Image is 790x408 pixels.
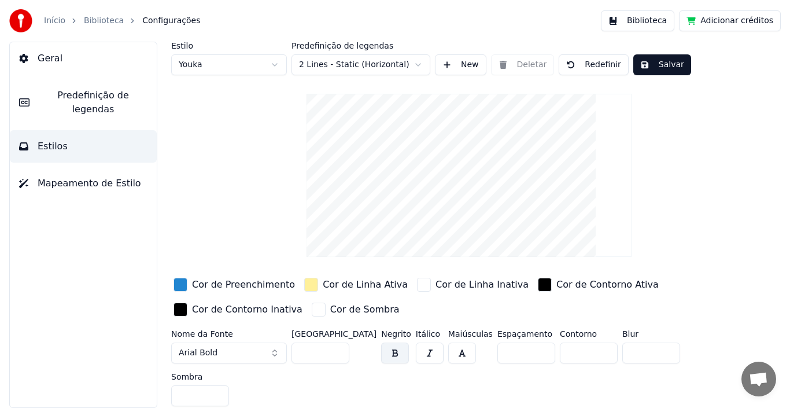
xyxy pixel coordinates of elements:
span: Geral [38,52,62,65]
button: Geral [10,42,157,75]
button: Biblioteca [601,10,674,31]
label: Negrito [381,330,411,338]
span: Configurações [142,15,200,27]
button: Cor de Preenchimento [171,275,297,294]
label: [GEOGRAPHIC_DATA] [291,330,376,338]
button: Cor de Linha Ativa [302,275,410,294]
label: Maiúsculas [448,330,493,338]
div: Bate-papo aberto [741,362,776,396]
a: Início [44,15,65,27]
div: Cor de Linha Ativa [323,278,408,292]
button: Adicionar créditos [679,10,781,31]
div: Cor de Contorno Inativa [192,303,302,317]
span: Estilos [38,139,68,153]
label: Blur [622,330,680,338]
button: Salvar [633,54,691,75]
label: Nome da Fonte [171,330,287,338]
button: Cor de Contorno Inativa [171,300,305,319]
nav: breadcrumb [44,15,200,27]
label: Sombra [171,373,229,381]
div: Cor de Contorno Ativa [556,278,659,292]
div: Cor de Linha Inativa [435,278,529,292]
label: Estilo [171,42,287,50]
img: youka [9,9,32,32]
a: Biblioteca [84,15,124,27]
button: Predefinição de legendas [10,79,157,126]
span: Predefinição de legendas [39,89,147,116]
span: Mapeamento de Estilo [38,177,141,190]
label: Itálico [416,330,444,338]
button: Cor de Sombra [309,300,402,319]
button: Cor de Contorno Ativa [536,275,661,294]
button: Estilos [10,130,157,163]
button: Cor de Linha Inativa [415,275,531,294]
label: Contorno [560,330,618,338]
span: Arial Bold [179,347,217,359]
button: Mapeamento de Estilo [10,167,157,200]
div: Cor de Preenchimento [192,278,295,292]
div: Cor de Sombra [330,303,400,317]
label: Espaçamento [497,330,555,338]
button: Redefinir [559,54,629,75]
label: Predefinição de legendas [291,42,430,50]
button: New [435,54,486,75]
